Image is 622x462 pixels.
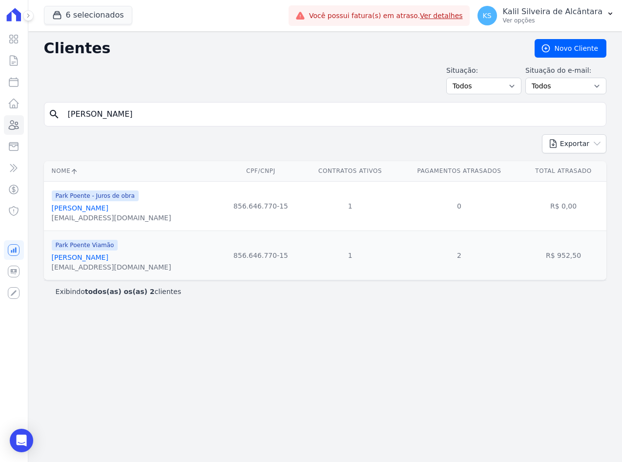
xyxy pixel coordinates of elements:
th: Contratos Ativos [302,161,397,181]
button: Exportar [542,134,606,153]
th: Total Atrasado [520,161,606,181]
p: Ver opções [503,17,602,24]
div: Open Intercom Messenger [10,429,33,452]
input: Buscar por nome, CPF ou e-mail [62,105,602,124]
td: 0 [398,181,520,231]
td: R$ 952,50 [520,231,606,280]
td: 2 [398,231,520,280]
h2: Clientes [44,40,519,57]
label: Situação do e-mail: [525,65,606,76]
p: Kalil Silveira de Alcântara [503,7,602,17]
label: Situação: [446,65,521,76]
b: todos(as) os(as) 2 [85,288,155,295]
td: 1 [302,231,397,280]
button: 6 selecionados [44,6,132,24]
td: 1 [302,181,397,231]
div: [EMAIL_ADDRESS][DOMAIN_NAME] [52,213,171,223]
a: Novo Cliente [535,39,606,58]
td: 856.646.770-15 [219,231,303,280]
th: Nome [44,161,219,181]
span: KS [483,12,492,19]
td: R$ 0,00 [520,181,606,231]
div: [EMAIL_ADDRESS][DOMAIN_NAME] [52,262,171,272]
span: Park Poente - Juros de obra [52,190,139,201]
a: [PERSON_NAME] [52,253,108,261]
button: KS Kalil Silveira de Alcântara Ver opções [470,2,622,29]
p: Exibindo clientes [56,287,181,296]
i: search [48,108,60,120]
td: 856.646.770-15 [219,181,303,231]
span: Park Poente Viamão [52,240,118,251]
th: Pagamentos Atrasados [398,161,520,181]
th: CPF/CNPJ [219,161,303,181]
a: Ver detalhes [420,12,463,20]
a: [PERSON_NAME] [52,204,108,212]
span: Você possui fatura(s) em atraso. [309,11,463,21]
